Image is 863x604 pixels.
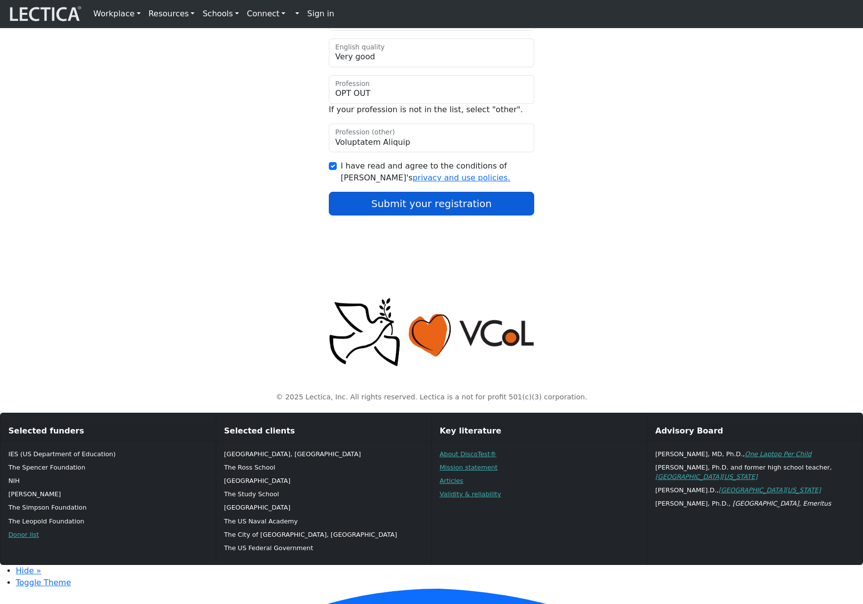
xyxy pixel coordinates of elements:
a: Resources [145,4,199,24]
a: [GEOGRAPHIC_DATA][US_STATE] [655,473,757,480]
p: The City of [GEOGRAPHIC_DATA], [GEOGRAPHIC_DATA] [224,530,424,539]
p: IES (US Department of Education) [8,449,208,459]
p: The Leopold Foundation [8,517,208,526]
label: I have read and agree to the conditions of [PERSON_NAME]'s [341,160,534,184]
p: The Study School [224,489,424,499]
a: About DiscoTest® [440,450,497,458]
p: [GEOGRAPHIC_DATA] [224,476,424,485]
img: Peace, love, VCoL [326,297,537,368]
p: The US Federal Government [224,543,424,553]
a: Articles [440,477,464,484]
p: The Simpson Foundation [8,503,208,512]
p: [PERSON_NAME], MD, Ph.D., [655,449,855,459]
p: NIH [8,476,208,485]
div: Advisory Board [647,421,863,441]
a: Schools [198,4,243,24]
a: Mission statement [440,464,498,471]
p: © 2025 Lectica, Inc. All rights reserved. Lectica is a not for profit 501(c)(3) corporation. [112,392,751,403]
strong: Sign in [307,9,334,18]
p: [PERSON_NAME], Ph.D. and former high school teacher, [655,463,855,481]
a: Workplace [89,4,145,24]
a: Hide » [16,566,41,575]
a: Sign in [303,4,338,24]
button: Submit your registration [329,192,534,216]
p: [PERSON_NAME].D., [655,485,855,495]
p: The Spencer Foundation [8,463,208,472]
img: lecticalive [7,4,81,23]
p: [PERSON_NAME] [8,489,208,499]
div: Selected clients [216,421,431,441]
span: If your profession is not in the list, select "other". [329,105,523,114]
div: Selected funders [0,421,216,441]
p: [GEOGRAPHIC_DATA], [GEOGRAPHIC_DATA] [224,449,424,459]
p: The Ross School [224,463,424,472]
a: Connect [243,4,289,24]
input: Profession (other) [329,124,534,152]
a: One Laptop Per Child [745,450,812,458]
em: , [GEOGRAPHIC_DATA], Emeritus [729,500,831,507]
p: [PERSON_NAME], Ph.D. [655,499,855,508]
a: Validity & reliability [440,490,501,498]
a: Donor list [8,531,39,538]
div: Key literature [432,421,647,441]
a: [GEOGRAPHIC_DATA][US_STATE] [719,486,821,494]
p: [GEOGRAPHIC_DATA] [224,503,424,512]
p: The US Naval Academy [224,517,424,526]
a: privacy and use policies. [413,173,510,182]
